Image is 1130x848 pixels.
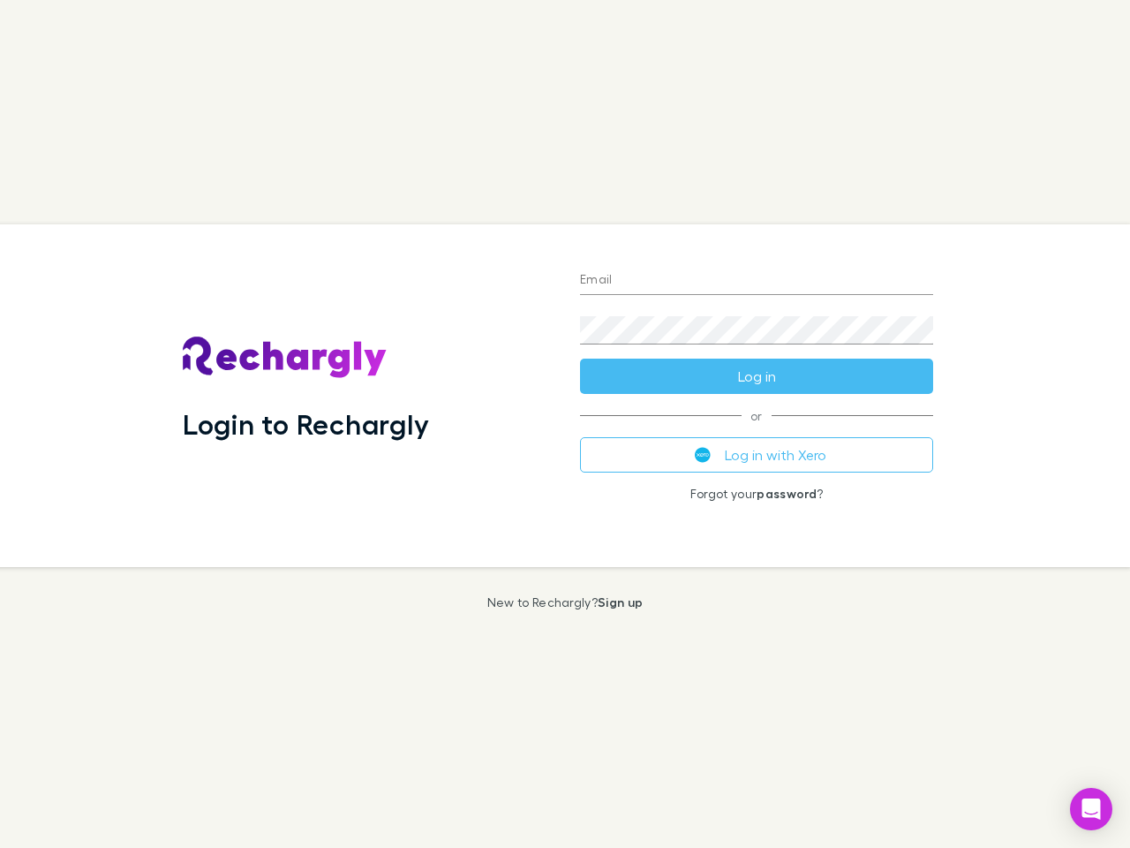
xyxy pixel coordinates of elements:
button: Log in with Xero [580,437,933,473]
p: Forgot your ? [580,487,933,501]
a: Sign up [598,594,643,609]
h1: Login to Rechargly [183,407,429,441]
div: Open Intercom Messenger [1070,788,1112,830]
span: or [580,415,933,416]
img: Rechargly's Logo [183,337,388,379]
img: Xero's logo [695,447,711,463]
button: Log in [580,359,933,394]
a: password [757,486,817,501]
p: New to Rechargly? [487,595,644,609]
